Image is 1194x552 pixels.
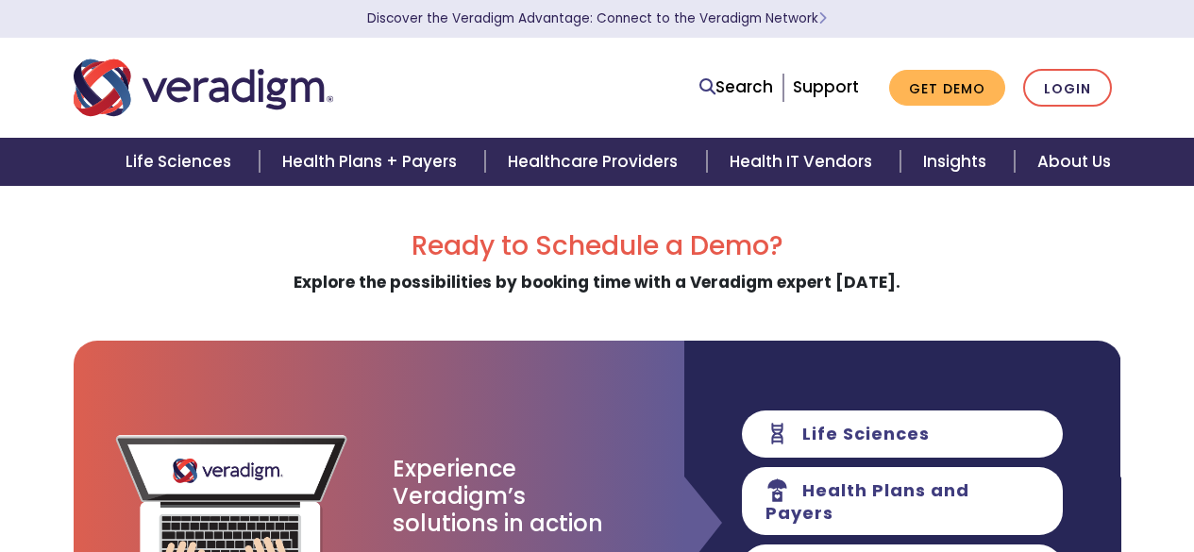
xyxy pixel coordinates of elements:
a: About Us [1015,138,1134,186]
a: Life Sciences [103,138,260,186]
strong: Explore the possibilities by booking time with a Veradigm expert [DATE]. [294,271,900,293]
h2: Ready to Schedule a Demo? [74,230,1121,262]
img: Veradigm logo [74,57,333,119]
a: Healthcare Providers [485,138,706,186]
a: Insights [900,138,1015,186]
a: Support [793,75,859,98]
span: Learn More [818,9,827,27]
a: Discover the Veradigm Advantage: Connect to the Veradigm NetworkLearn More [367,9,827,27]
a: Get Demo [889,70,1005,107]
a: Health IT Vendors [707,138,900,186]
a: Login [1023,69,1112,108]
a: Health Plans + Payers [260,138,485,186]
h3: Experience Veradigm’s solutions in action [393,456,605,537]
a: Search [699,75,773,100]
